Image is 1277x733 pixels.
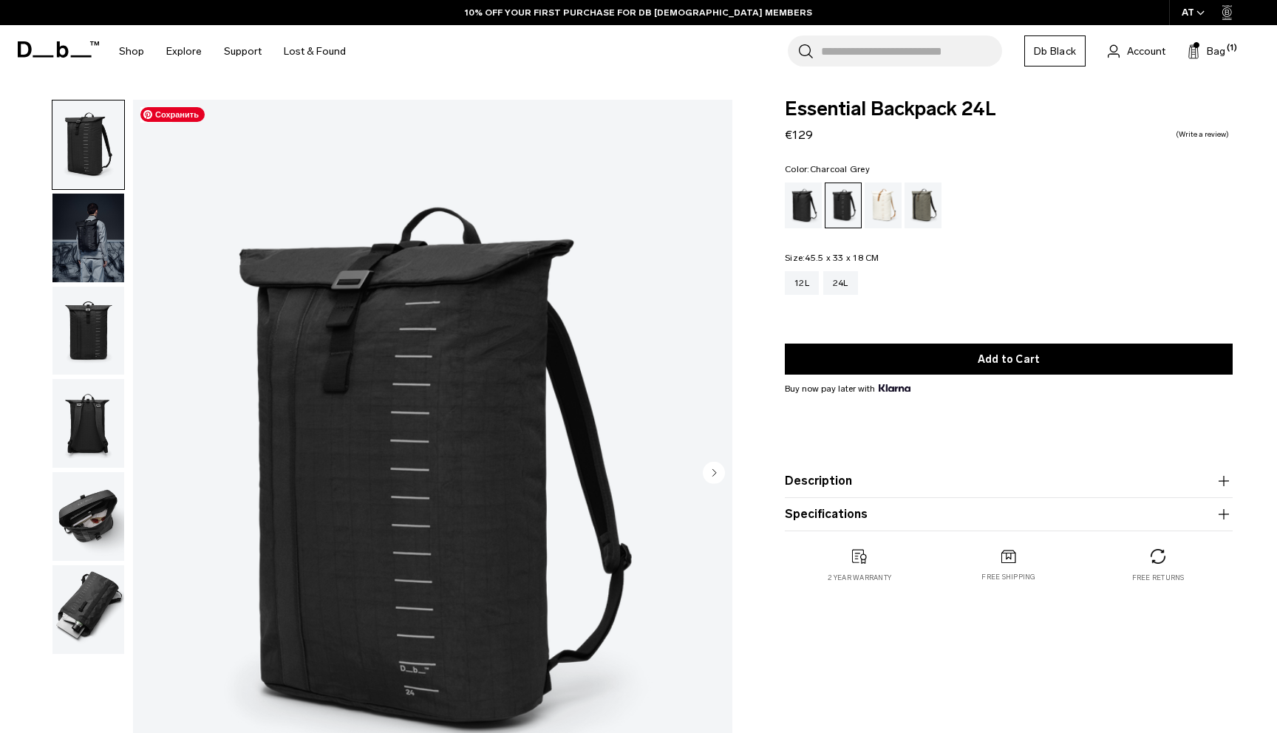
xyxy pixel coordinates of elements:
p: Free returns [1132,573,1185,583]
span: Bag [1207,44,1225,59]
button: Essential Backpack 24L Charcoal Grey [52,471,125,562]
span: 45.5 x 33 x 18 CM [805,253,879,263]
button: Essential Backpack 24L Charcoal Grey [52,193,125,283]
a: Explore [166,25,202,78]
a: Forest Green [905,183,941,228]
a: Account [1108,42,1165,60]
span: (1) [1227,42,1237,55]
img: Essential Backpack 24L Charcoal Grey [52,100,124,189]
button: Essential Backpack 24L Charcoal Grey [52,565,125,655]
img: Essential Backpack 24L Charcoal Grey [52,287,124,375]
button: Next slide [703,461,725,486]
p: New [140,107,172,123]
span: Essential Backpack 24L [785,100,1233,119]
button: Description [785,472,1233,490]
a: Support [224,25,262,78]
a: Black Out [785,183,822,228]
a: 24L [823,271,858,295]
a: Oatmilk [865,183,902,228]
span: Сохранить [140,107,205,122]
span: Account [1127,44,1165,59]
nav: Main Navigation [108,25,357,78]
img: Essential Backpack 24L Charcoal Grey [52,379,124,468]
span: Buy now pay later with [785,382,910,395]
a: Db Black [1024,35,1086,67]
a: Shop [119,25,144,78]
a: Charcoal Grey [825,183,862,228]
img: Essential Backpack 24L Charcoal Grey [52,472,124,561]
button: Essential Backpack 24L Charcoal Grey [52,378,125,468]
a: Write a review [1176,131,1229,138]
a: Lost & Found [284,25,346,78]
span: Charcoal Grey [810,164,870,174]
p: Free shipping [981,572,1035,582]
a: 12L [785,271,819,295]
a: 10% OFF YOUR FIRST PURCHASE FOR DB [DEMOGRAPHIC_DATA] MEMBERS [465,6,812,19]
button: Bag (1) [1188,42,1225,60]
img: Essential Backpack 24L Charcoal Grey [52,565,124,654]
button: Essential Backpack 24L Charcoal Grey [52,286,125,376]
button: Add to Cart [785,344,1233,375]
button: Specifications [785,505,1233,523]
span: €129 [785,128,813,142]
legend: Color: [785,165,870,174]
p: 2 year warranty [828,573,891,583]
img: {"height" => 20, "alt" => "Klarna"} [879,384,910,392]
button: Essential Backpack 24L Charcoal Grey [52,100,125,190]
legend: Size: [785,253,879,262]
img: Essential Backpack 24L Charcoal Grey [52,194,124,282]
